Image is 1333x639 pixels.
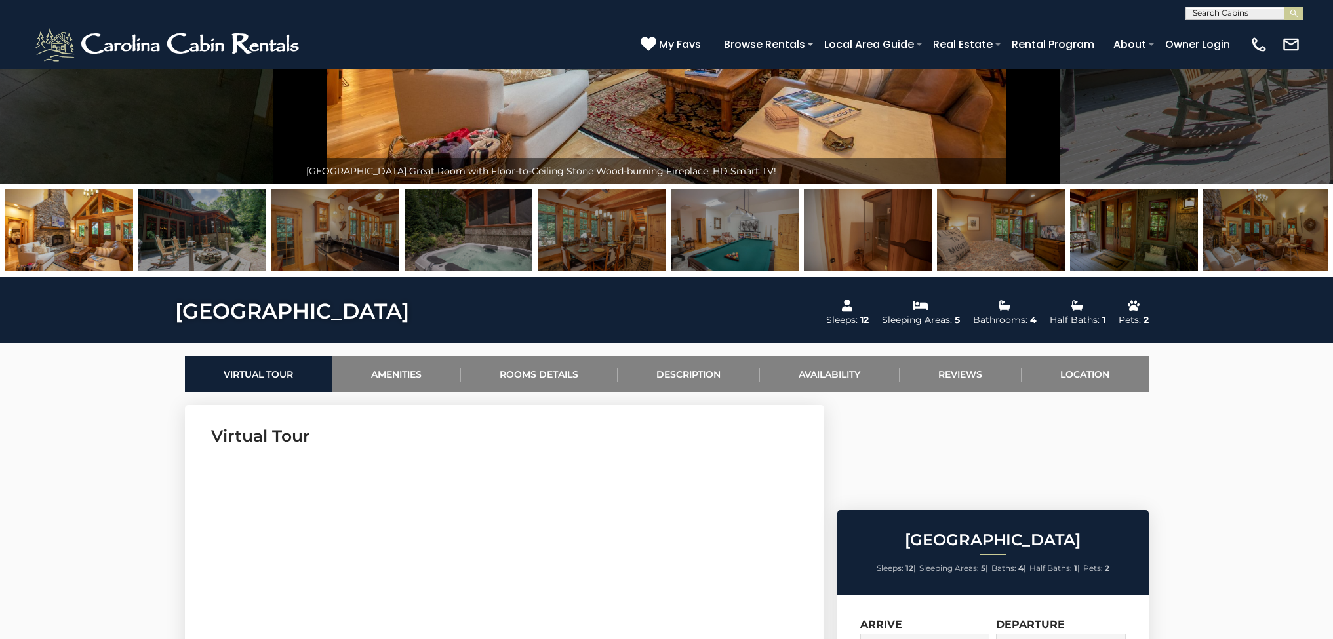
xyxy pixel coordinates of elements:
span: Sleeping Areas: [919,563,979,573]
strong: 12 [905,563,913,573]
img: 163269200 [804,189,932,271]
span: Baths: [991,563,1016,573]
img: phone-regular-white.png [1250,35,1268,54]
strong: 4 [1018,563,1024,573]
img: 163269158 [138,189,266,271]
strong: 5 [981,563,985,573]
span: Sleeps: [877,563,904,573]
img: 163269170 [538,189,666,271]
img: 163269168 [5,189,133,271]
a: Rooms Details [461,356,618,392]
a: Rental Program [1005,33,1101,56]
img: White-1-2.png [33,25,305,64]
span: Pets: [1083,563,1103,573]
a: Availability [760,356,900,392]
img: 163269164 [405,189,532,271]
img: 163269163 [271,189,399,271]
span: My Favs [659,36,701,52]
img: 163269172 [1070,189,1198,271]
li: | [1029,560,1080,577]
img: mail-regular-white.png [1282,35,1300,54]
strong: 2 [1105,563,1109,573]
a: About [1107,33,1153,56]
li: | [991,560,1026,577]
div: [GEOGRAPHIC_DATA] Great Room with Floor-to-Ceiling Stone Wood-burning Fireplace, HD Smart TV! [300,158,1033,184]
a: Virtual Tour [185,356,332,392]
li: | [919,560,988,577]
a: Owner Login [1159,33,1237,56]
h2: [GEOGRAPHIC_DATA] [841,532,1145,549]
a: Real Estate [926,33,999,56]
li: | [877,560,916,577]
a: Location [1022,356,1149,392]
a: Description [618,356,760,392]
img: 163269165 [671,189,799,271]
a: Reviews [900,356,1022,392]
img: 163269167 [1203,189,1331,271]
a: My Favs [641,36,704,53]
label: Arrive [860,618,902,630]
span: Half Baths: [1029,563,1072,573]
a: Browse Rentals [717,33,812,56]
img: 163269201 [937,189,1065,271]
a: Amenities [332,356,461,392]
label: Departure [996,618,1065,630]
strong: 1 [1074,563,1077,573]
a: Local Area Guide [818,33,921,56]
h3: Virtual Tour [211,425,798,448]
